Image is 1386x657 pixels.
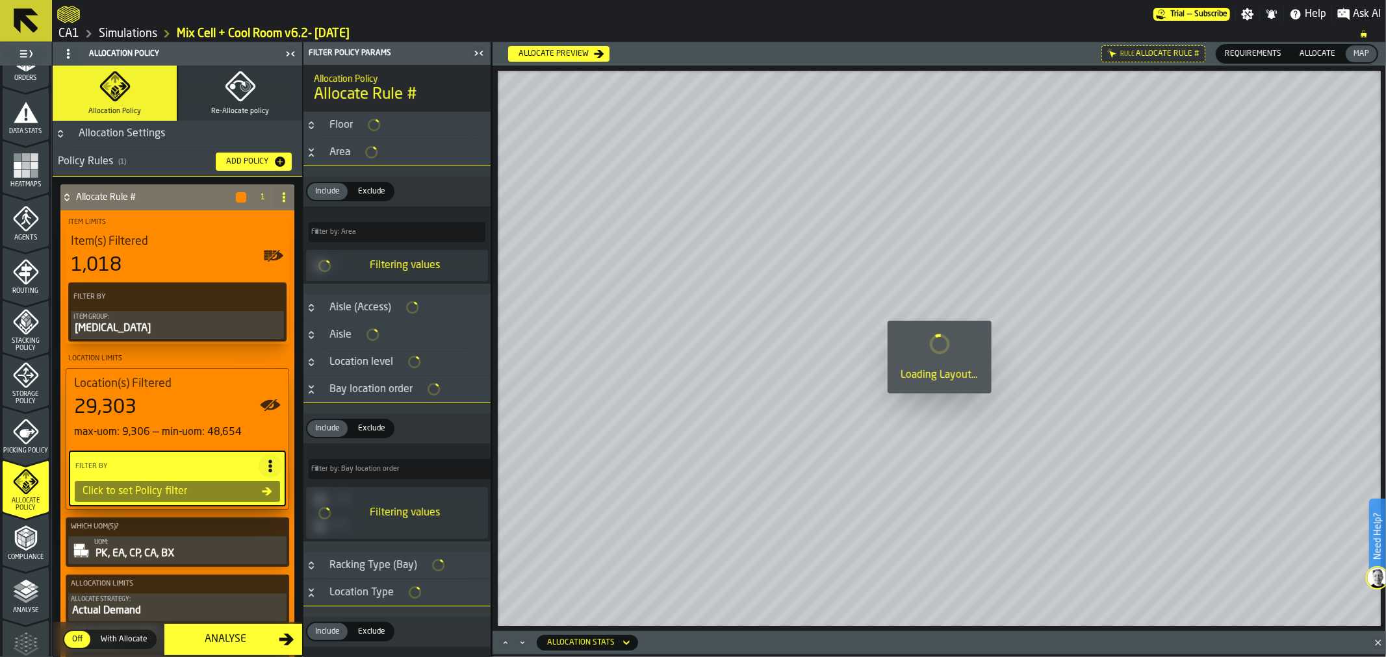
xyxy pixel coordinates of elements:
a: link-to-/wh/i/76e2a128-1b54-4d66-80d4-05ae4c277723/simulations/b93cde42-b787-4a5b-abea-bb6046d868f0 [177,27,350,41]
span: Picking Policy [3,447,49,454]
input: label [309,459,510,479]
div: Actual Demand [71,603,284,619]
div: Allocate Strategy: [71,596,284,603]
span: Help [1305,6,1326,22]
div: Filtering values [338,258,472,273]
h3: title-section-Area [303,139,491,166]
div: Click to set Policy filter [77,484,262,499]
span: Agents [3,234,49,242]
h4: Allocate Rule # [76,192,235,203]
div: Floor [322,118,361,133]
div: DropdownMenuValue-allocation-locations-stats-by-rule [537,635,638,651]
label: Which UOM(s)? [68,520,287,534]
h2: Sub Title [314,71,480,84]
span: Analyse [3,607,49,614]
div: UOM: [94,539,284,546]
div: thumb [307,623,348,640]
div: Allocation Policy [55,43,281,64]
button: Button-Area-open [303,147,319,158]
button: button- [236,192,246,203]
button: Button-Aisle-closed [303,330,319,340]
span: With Allocate [96,634,153,645]
div: thumb [64,631,90,648]
div: thumb [350,420,393,437]
label: button-switch-multi-Include [306,622,349,641]
button: Minimize [515,636,530,649]
span: Routing [3,288,49,295]
span: Include [310,423,345,434]
label: button-toggle-Ask AI [1332,6,1386,22]
li: menu Analyse [3,567,49,619]
label: button-switch-multi-Requirements [1216,44,1290,64]
div: Title [71,234,284,249]
h3: title-section-Location level [303,349,491,376]
button: Button-Racking Type (Bay)-closed [303,560,319,571]
h3: title-section-Location Type [303,579,491,606]
h3: title-section-Allocation Settings [53,121,302,147]
div: thumb [1346,45,1377,62]
span: ( 1 ) [118,158,126,166]
span: Allocation Policy [88,107,141,116]
span: Re-Allocate policy [211,107,269,116]
button: button-Allocate preview [508,46,610,62]
li: menu Picking Policy [3,407,49,459]
label: Location Limits [66,352,289,366]
a: link-to-/wh/i/76e2a128-1b54-4d66-80d4-05ae4c277723 [99,27,157,41]
div: Allocate preview [513,49,594,58]
div: PolicyFilterItem-Item Group [71,311,284,339]
span: Allocate Rule # [1136,49,1200,58]
span: Include [310,186,345,197]
div: Title [74,377,281,391]
div: Add Policy [221,157,274,166]
label: button-switch-multi-Allocate [1290,44,1344,64]
button: Close [1370,636,1386,649]
div: Bay location order [322,382,420,397]
label: button-toggle-Help [1284,6,1331,22]
span: label [311,228,356,236]
span: Storage Policy [3,391,49,405]
a: logo-header [57,3,80,26]
button: Button-Aisle (Access)-closed [303,303,319,313]
span: Location(s) Filtered [74,377,172,391]
button: button-Analyse [164,624,302,655]
label: button-switch-multi-Include [306,419,349,438]
span: Allocate [1294,48,1341,60]
h3: title-section-[object Object] [53,147,302,177]
label: Need Help? [1370,500,1385,573]
li: menu Heatmaps [3,141,49,193]
label: button-toggle-Show on Map [263,232,284,280]
div: PK, EA, CP, CA, BX [94,546,284,562]
button: Allocate Strategy:Actual Demand [68,593,287,621]
div: Aisle [322,327,359,343]
button: Item Group:[MEDICAL_DATA] [71,311,284,339]
div: Policy Rules [58,154,205,169]
span: Off [67,634,88,645]
div: stat-Item(s) Filtered [66,232,289,280]
div: Rule [1120,51,1135,58]
span: Trial [1170,10,1185,19]
h3: title-section-Floor [303,112,491,139]
div: thumb [350,183,393,200]
span: Stacking Policy [3,338,49,352]
div: PolicyFilterItem-UOM [68,536,287,564]
input: label [309,222,485,242]
div: Location Type [322,585,402,601]
li: menu Orders [3,34,49,86]
div: Filtering values [338,505,472,521]
li: menu Stacking Policy [3,301,49,353]
div: max-uom: 9,306 — min-uom: 48,654 [74,425,281,440]
label: button-switch-multi-Exclude [349,419,394,438]
button: Button-Floor-closed [303,120,319,130]
div: Area [322,145,358,160]
a: link-to-/wh/i/76e2a128-1b54-4d66-80d4-05ae4c277723 [58,27,79,41]
label: button-toggle-Settings [1236,8,1259,21]
div: Filter Policy Params [306,49,470,58]
nav: Breadcrumb [57,26,1381,42]
button: button-Add Policy [216,153,292,171]
label: button-switch-multi-With Allocate [92,630,157,649]
span: — [1187,10,1192,19]
span: Subscribe [1194,10,1227,19]
button: Button-Location level-closed [303,357,319,367]
h3: title-section-Bay location order [303,376,491,403]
